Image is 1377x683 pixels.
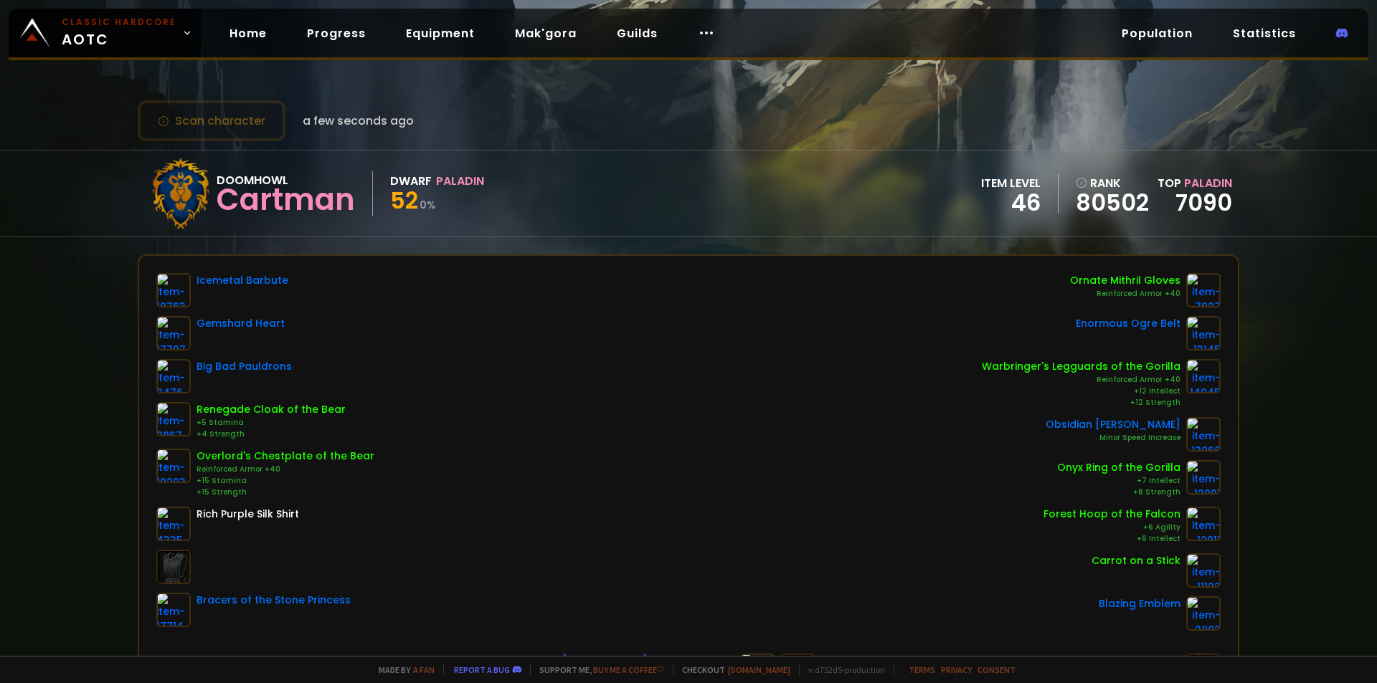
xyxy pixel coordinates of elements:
div: Enormous Ogre Belt [1076,316,1180,331]
span: v. d752d5 - production [799,664,885,675]
div: Blazing Emblem [1099,596,1180,611]
div: Cartman [217,189,355,211]
a: 80502 [1076,192,1149,214]
div: Renegade Cloak of the Bear [197,402,346,417]
div: Ornate Mithril Gloves [1070,273,1180,288]
img: item-14945 [1186,359,1221,393]
span: Support me, [530,664,664,675]
div: Forest Hoop of the Falcon [1044,507,1180,522]
a: Mak'gora [503,19,588,48]
div: Icemetal Barbute [197,273,288,288]
div: Dwarf [390,172,432,190]
img: item-9867 [156,402,191,436]
a: Classic HardcoreAOTC [9,9,201,57]
img: item-11122 [1186,553,1221,588]
div: item level [981,174,1041,192]
button: Scan character [138,100,285,141]
img: item-9476 [156,359,191,393]
div: +5 Stamina [197,417,346,429]
span: 52 [390,184,418,216]
span: a few seconds ago [303,112,414,130]
a: Privacy [941,664,972,675]
div: Gemshard Heart [197,316,285,331]
a: a fan [413,664,435,675]
a: Terms [909,664,935,675]
div: +7 Intellect [1057,475,1180,487]
img: item-17707 [156,316,191,350]
div: Paladin [436,172,484,190]
img: item-12001 [1186,460,1221,495]
div: Big Bad Pauldrons [197,359,292,374]
div: +6 Agility [1044,522,1180,533]
div: +15 Strength [197,487,374,498]
a: Report a bug [454,664,510,675]
div: Onyx Ring of the Gorilla [1057,460,1180,475]
small: 0 % [420,198,436,212]
div: +12 Strength [982,397,1180,409]
div: Obsidian [PERSON_NAME] [1046,417,1180,432]
div: [PERSON_NAME] the Decapitator [562,654,734,669]
div: Reinforced Armor +40 [197,464,374,475]
a: Statistics [1221,19,1307,48]
div: Doomhowl [217,171,355,189]
div: 46 [981,192,1041,214]
a: Consent [978,664,1016,675]
div: Rich Purple Silk Shirt [197,507,299,522]
a: Progress [295,19,377,48]
a: Home [218,19,278,48]
a: 7090 [1175,186,1232,219]
span: AOTC [62,16,176,50]
img: item-4335 [156,507,191,541]
a: [DOMAIN_NAME] [728,664,790,675]
div: Reinforced Armor +40 [1070,288,1180,300]
div: Reinforced Armor +40 [982,374,1180,386]
img: item-12011 [1186,507,1221,541]
div: Warbringer's Legguards of the Gorilla [982,359,1180,374]
div: rank [1076,174,1149,192]
div: +15 Stamina [197,475,374,487]
small: Classic Hardcore [62,16,176,29]
img: item-13068 [1186,417,1221,452]
div: Carrot on a Stick [1092,553,1180,568]
img: item-13145 [1186,316,1221,350]
div: Top [1158,174,1232,192]
span: Paladin [1184,175,1232,191]
div: +6 Intellect [1044,533,1180,545]
a: Equipment [394,19,486,48]
a: Buy me a coffee [593,664,664,675]
div: +12 Intellect [982,386,1180,397]
img: item-17714 [156,593,191,627]
div: Bracers of the Stone Princess [197,593,351,608]
div: +4 Strength [197,429,346,440]
a: Population [1110,19,1204,48]
div: +8 Strength [1057,487,1180,498]
span: Checkout [673,664,790,675]
a: Guilds [605,19,669,48]
img: item-10763 [156,273,191,307]
img: item-7927 [1186,273,1221,307]
div: Minor Speed Increase [1046,432,1180,444]
div: Overlord's Chestplate of the Bear [197,449,374,464]
img: item-2802 [1186,596,1221,631]
img: item-10203 [156,449,191,483]
span: Made by [370,664,435,675]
